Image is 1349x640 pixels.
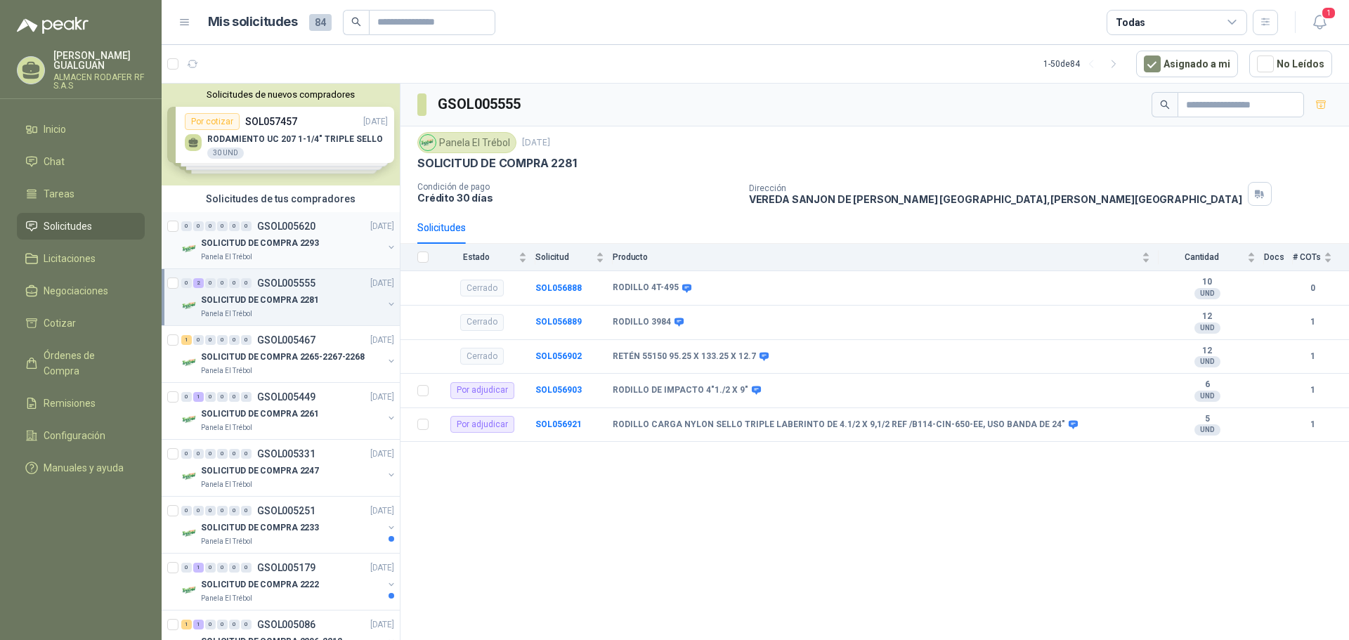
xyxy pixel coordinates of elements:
b: SOL056902 [535,351,582,361]
p: [DATE] [370,448,394,461]
div: 0 [229,335,240,345]
div: 0 [205,563,216,573]
p: [DATE] [370,504,394,518]
b: 5 [1159,414,1256,425]
div: 0 [241,449,252,459]
img: Company Logo [420,135,436,150]
div: Cerrado [460,280,504,296]
p: Panela El Trébol [201,593,252,604]
div: 0 [217,506,228,516]
span: Tareas [44,186,74,202]
div: 1 [181,620,192,629]
a: 0 2 0 0 0 0 GSOL005555[DATE] Company LogoSOLICITUD DE COMPRA 2281Panela El Trébol [181,275,397,320]
img: Company Logo [181,354,198,371]
div: 0 [241,620,252,629]
th: # COTs [1293,244,1349,271]
span: 84 [309,14,332,31]
a: Inicio [17,116,145,143]
a: 1 0 0 0 0 0 GSOL005467[DATE] Company LogoSOLICITUD DE COMPRA 2265-2267-2268Panela El Trébol [181,332,397,377]
div: Todas [1116,15,1145,30]
b: 12 [1159,311,1256,322]
img: Company Logo [181,525,198,542]
a: 0 0 0 0 0 0 GSOL005251[DATE] Company LogoSOLICITUD DE COMPRA 2233Panela El Trébol [181,502,397,547]
div: 0 [229,392,240,402]
a: 0 0 0 0 0 0 GSOL005331[DATE] Company LogoSOLICITUD DE COMPRA 2247Panela El Trébol [181,445,397,490]
b: RODILLO DE IMPACTO 4"1./2 X 9" [613,385,748,396]
span: Chat [44,154,65,169]
b: 1 [1293,315,1332,329]
div: UND [1194,424,1220,436]
span: Estado [437,252,516,262]
b: RODILLO 4T-495 [613,282,679,294]
p: Condición de pago [417,182,738,192]
a: Chat [17,148,145,175]
div: 0 [229,620,240,629]
div: UND [1194,391,1220,402]
b: 0 [1293,282,1332,295]
h1: Mis solicitudes [208,12,298,32]
h3: GSOL005555 [438,93,523,115]
div: 0 [229,506,240,516]
b: RODILLO CARGA NYLON SELLO TRIPLE LABERINTO DE 4.1/2 X 9,1/2 REF /B114-CIN-650-EE, USO BANDA DE 24" [613,419,1065,431]
a: Manuales y ayuda [17,455,145,481]
a: Negociaciones [17,277,145,304]
div: 0 [205,278,216,288]
span: Cotizar [44,315,76,331]
div: 0 [181,278,192,288]
span: Configuración [44,428,105,443]
a: SOL056903 [535,385,582,395]
a: Licitaciones [17,245,145,272]
div: Cerrado [460,314,504,331]
th: Estado [437,244,535,271]
a: SOL056889 [535,317,582,327]
b: 10 [1159,277,1256,288]
div: 2 [193,278,204,288]
div: 0 [205,449,216,459]
b: 1 [1293,350,1332,363]
div: UND [1194,356,1220,367]
div: 0 [181,221,192,231]
div: 0 [181,563,192,573]
p: Panela El Trébol [201,365,252,377]
p: Panela El Trébol [201,308,252,320]
div: 0 [229,449,240,459]
div: Solicitudes de nuevos compradoresPor cotizarSOL057457[DATE] RODAMIENTO UC 207 1-1/4" TRIPLE SELLO... [162,84,400,185]
div: 0 [217,221,228,231]
div: 0 [217,335,228,345]
a: 0 1 0 0 0 0 GSOL005179[DATE] Company LogoSOLICITUD DE COMPRA 2222Panela El Trébol [181,559,397,604]
a: Configuración [17,422,145,449]
p: SOLICITUD DE COMPRA 2281 [417,156,577,171]
b: RODILLO 3984 [613,317,671,328]
button: 1 [1307,10,1332,35]
a: SOL056888 [535,283,582,293]
p: [DATE] [370,618,394,632]
div: 0 [205,392,216,402]
span: Manuales y ayuda [44,460,124,476]
div: 0 [217,278,228,288]
span: Solicitud [535,252,593,262]
span: search [351,17,361,27]
p: GSOL005620 [257,221,315,231]
div: UND [1194,322,1220,334]
div: Por adjudicar [450,382,514,399]
b: 6 [1159,379,1256,391]
div: Solicitudes de tus compradores [162,185,400,212]
p: Panela El Trébol [201,252,252,263]
p: GSOL005331 [257,449,315,459]
div: 0 [217,620,228,629]
div: 0 [193,506,204,516]
p: [DATE] [370,391,394,404]
div: 0 [181,449,192,459]
span: Licitaciones [44,251,96,266]
a: 0 0 0 0 0 0 GSOL005620[DATE] Company LogoSOLICITUD DE COMPRA 2293Panela El Trébol [181,218,397,263]
a: Órdenes de Compra [17,342,145,384]
p: SOLICITUD DE COMPRA 2265-2267-2268 [201,351,365,364]
a: Cotizar [17,310,145,337]
div: Por adjudicar [450,416,514,433]
a: 0 1 0 0 0 0 GSOL005449[DATE] Company LogoSOLICITUD DE COMPRA 2261Panela El Trébol [181,388,397,433]
th: Producto [613,244,1159,271]
div: 0 [229,221,240,231]
b: 1 [1293,418,1332,431]
b: RETÉN 55150 95.25 X 133.25 X 12.7 [613,351,756,363]
div: 0 [193,449,204,459]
